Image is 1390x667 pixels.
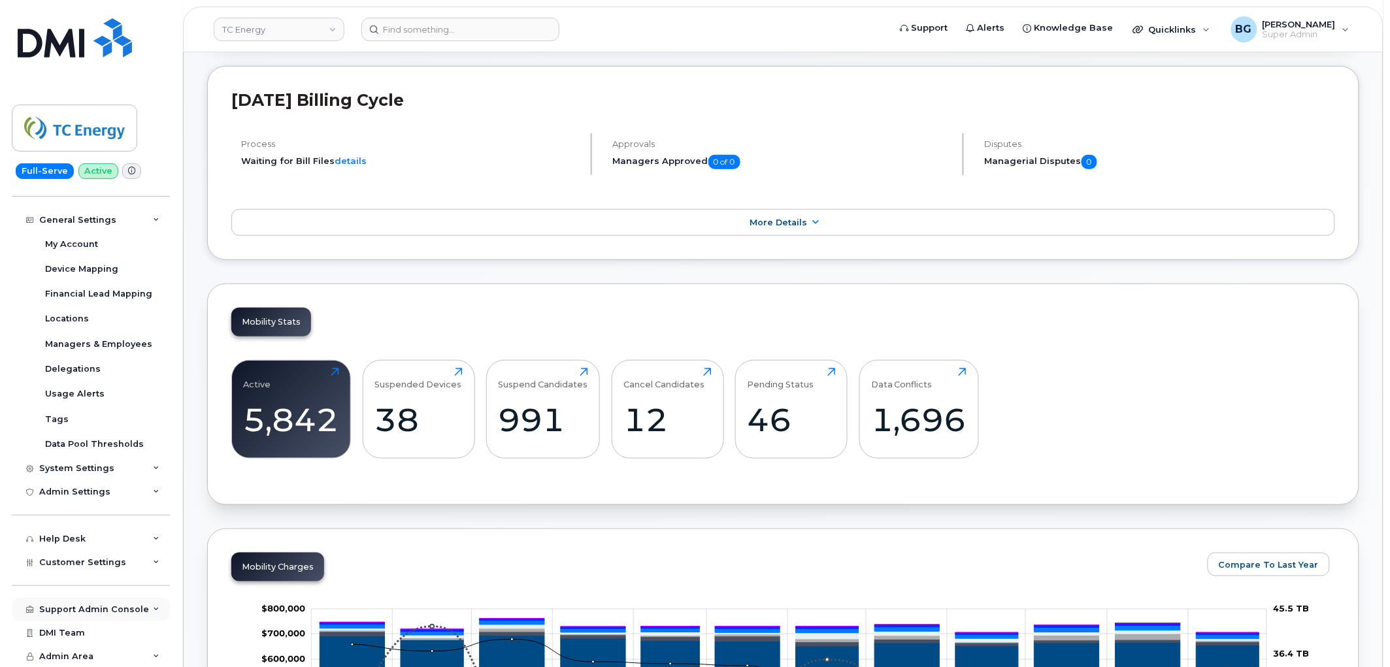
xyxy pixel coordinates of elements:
h4: Approvals [613,139,951,149]
div: 5,842 [244,400,339,439]
tspan: $700,000 [261,628,305,639]
a: Alerts [957,15,1014,41]
span: Super Admin [1263,29,1336,40]
div: Suspend Candidates [499,368,588,389]
tspan: $800,000 [261,603,305,613]
button: Compare To Last Year [1208,553,1330,576]
div: 38 [374,400,463,439]
div: Pending Status [748,368,814,389]
div: 12 [623,400,712,439]
tspan: $600,000 [261,653,305,664]
g: HST [320,619,1260,633]
g: $0 [261,653,305,664]
div: Active [244,368,271,389]
iframe: Messenger Launcher [1333,610,1380,657]
g: $0 [261,603,305,613]
div: Quicklinks [1124,16,1219,42]
span: BG [1236,22,1252,37]
span: [PERSON_NAME] [1263,19,1336,29]
g: $0 [261,628,305,639]
h4: Disputes [985,139,1335,149]
a: Support [891,15,957,41]
g: GST [320,619,1260,635]
li: Waiting for Bill Files [241,155,580,167]
div: 46 [748,400,836,439]
h4: Process [241,139,580,149]
span: 0 [1082,155,1097,169]
h5: Managerial Disputes [985,155,1335,169]
tspan: 36.4 TB [1274,648,1310,659]
div: Cancel Candidates [623,368,704,389]
a: Knowledge Base [1014,15,1123,41]
span: Compare To Last Year [1219,559,1319,571]
a: Pending Status46 [748,368,836,451]
a: Data Conflicts1,696 [871,368,967,451]
span: 0 of 0 [708,155,740,169]
span: Alerts [978,22,1005,35]
h2: [DATE] Billing Cycle [231,90,1335,110]
a: Active5,842 [244,368,339,451]
div: Bill Geary [1222,16,1359,42]
span: More Details [750,218,808,227]
span: Quicklinks [1149,24,1197,35]
h5: Managers Approved [613,155,951,169]
span: Knowledge Base [1034,22,1114,35]
div: 991 [499,400,588,439]
a: Suspend Candidates991 [499,368,588,451]
span: Support [912,22,948,35]
div: Suspended Devices [374,368,461,389]
g: QST [320,619,1260,633]
tspan: 45.5 TB [1274,603,1310,613]
a: Suspended Devices38 [374,368,463,451]
a: TC Energy [214,18,344,41]
input: Find something... [361,18,559,41]
a: details [335,155,367,166]
div: Data Conflicts [871,368,933,389]
g: Features [320,621,1260,639]
a: Cancel Candidates12 [623,368,712,451]
div: 1,696 [871,400,967,439]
